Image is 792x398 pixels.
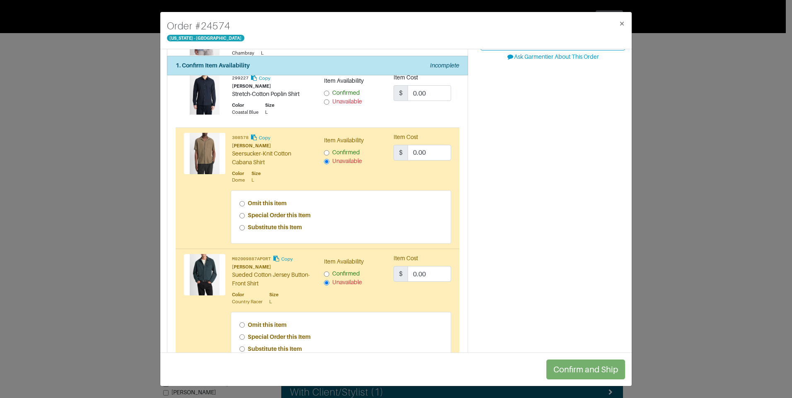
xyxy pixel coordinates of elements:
[332,149,360,156] span: Confirmed
[324,77,364,85] label: Item Availability
[332,270,360,277] span: Confirmed
[232,102,258,109] div: Color
[232,264,311,271] div: [PERSON_NAME]
[248,321,287,328] strong: Omit this item
[239,201,245,206] input: Omit this item
[394,73,418,82] label: Item Cost
[239,225,245,230] input: Substitute this Item
[394,145,408,161] span: $
[184,254,225,295] img: Product
[324,280,329,285] input: Unavailable
[251,170,261,177] div: Size
[176,62,250,69] strong: 1. Confirm Item Availability
[546,360,625,379] button: Confirm and Ship
[248,345,302,352] strong: Substitute this Item
[324,99,329,105] input: Unavailable
[332,89,360,96] span: Confirmed
[248,200,287,206] strong: Omit this item
[232,50,254,57] div: Chambray
[612,12,632,35] button: Close
[232,257,271,261] small: M02009887APORT
[232,149,311,167] div: Seersucker-Knit Cotton Cabana Shirt
[394,266,408,282] span: $
[272,254,293,264] button: Copy
[251,177,261,184] div: L
[232,298,263,305] div: Country Racer
[184,133,225,174] img: Product
[239,213,245,218] input: Special Order this Item
[248,212,311,218] strong: Special Order this Item
[332,98,362,105] span: Unavailable
[259,135,270,140] small: Copy
[232,76,249,81] small: 299227
[239,334,245,340] input: Special Order this Item
[619,18,625,29] span: ×
[332,158,362,164] span: Unavailable
[281,257,293,261] small: Copy
[167,19,244,34] h4: Order # 24574
[324,159,329,164] input: Unavailable
[265,109,274,116] div: L
[232,170,245,177] div: Color
[232,291,263,298] div: Color
[232,142,311,149] div: [PERSON_NAME]
[261,50,270,57] div: L
[239,322,245,328] input: Omit this item
[394,254,418,263] label: Item Cost
[269,298,278,305] div: L
[265,102,274,109] div: Size
[481,50,625,63] button: Ask Garmentier About This Order
[394,133,418,141] label: Item Cost
[232,90,311,98] div: Stretch-Cotton Poplin Shirt
[250,73,271,83] button: Copy
[184,73,225,115] img: Product
[250,133,271,142] button: Copy
[324,271,329,277] input: Confirmed
[332,279,362,285] span: Unavailable
[269,291,278,298] div: Size
[248,333,311,340] strong: Special Order this Item
[248,224,302,230] strong: Substitute this Item
[394,85,408,101] span: $
[167,35,244,41] span: [US_STATE] - [GEOGRAPHIC_DATA]
[324,136,364,145] label: Item Availability
[239,346,245,352] input: Substitute this Item
[232,271,311,288] div: Sueded Cotton Jersey Button-Front Shirt
[324,257,364,266] label: Item Availability
[232,83,311,90] div: [PERSON_NAME]
[232,177,245,184] div: Dome
[232,135,249,140] small: 308578
[324,150,329,156] input: Confirmed
[259,76,270,81] small: Copy
[232,109,258,116] div: Coastal Blue
[324,91,329,96] input: Confirmed
[430,62,459,69] em: Incomplete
